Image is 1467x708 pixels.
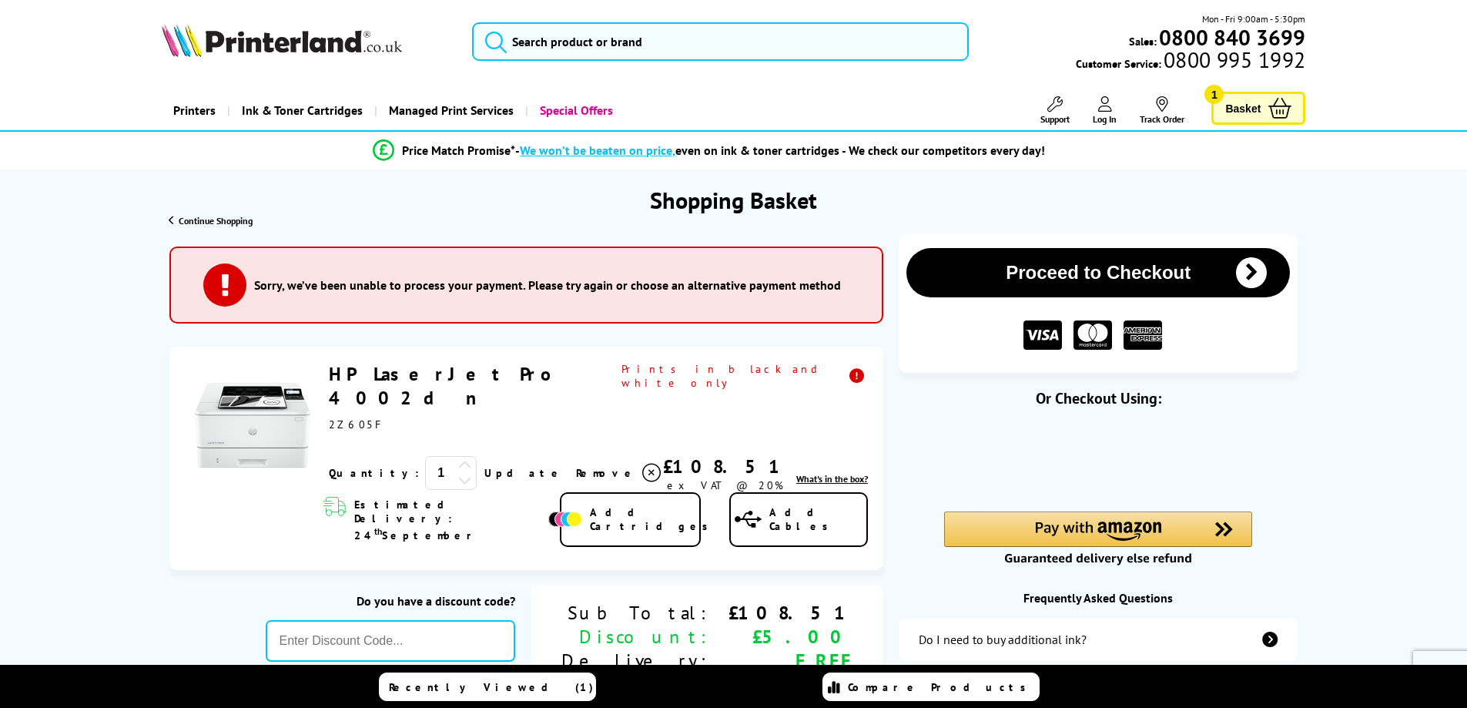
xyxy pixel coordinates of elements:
img: Printerland Logo [162,23,402,57]
div: Or Checkout Using: [899,388,1298,408]
span: Log In [1093,113,1117,125]
span: 0800 995 1992 [1161,52,1305,67]
a: Recently Viewed (1) [379,673,596,701]
a: Update [484,466,564,480]
span: Customer Service: [1076,52,1305,71]
div: FREE [711,649,852,673]
a: Managed Print Services [374,91,525,130]
div: Do I need to buy additional ink? [919,632,1087,647]
span: Ink & Toner Cartridges [242,91,363,130]
span: Sales: [1129,34,1157,49]
div: Delivery: [561,649,711,673]
div: £5.00 [711,625,852,649]
div: Discount: [561,625,711,649]
span: Compare Products [848,680,1034,694]
span: Recently Viewed (1) [389,680,594,694]
img: Add Cartridges [548,512,582,527]
h3: Sorry, we’ve been unable to process your payment. Please try again or choose an alternative payme... [254,277,841,293]
span: Add Cables [769,505,866,533]
a: Track Order [1140,96,1184,125]
span: We won’t be beaten on price, [520,143,675,158]
iframe: PayPal [944,433,1252,485]
span: Add Cartridges [590,505,716,533]
a: lnk_inthebox [796,473,868,485]
input: Enter Discount Code... [266,620,516,662]
li: modal_Promise [126,137,1294,164]
h1: Shopping Basket [650,185,817,215]
span: Basket [1225,98,1261,119]
span: Price Match Promise* [402,143,515,158]
img: HP LaserJet Pro 4002dn [195,367,310,483]
a: Log In [1093,96,1117,125]
img: American Express [1124,320,1162,351]
input: Search product or brand [472,22,969,61]
a: Compare Products [822,673,1040,701]
a: Delete item from your basket [576,461,663,485]
a: HP LaserJet Pro 4002dn [329,362,549,410]
span: Remove [576,466,637,480]
img: MASTER CARD [1073,320,1112,351]
span: 1 [1204,85,1224,104]
span: What's in the box? [796,473,868,485]
span: Quantity: [329,466,419,480]
a: Printerland Logo [162,23,454,60]
div: £108.51 [711,601,852,625]
div: Frequently Asked Questions [899,590,1298,606]
span: Support [1040,113,1070,125]
span: Estimated Delivery: 24 September [354,498,544,542]
div: Sub Total: [561,601,711,625]
span: Prints in black and white only [621,362,868,390]
span: Mon - Fri 9:00am - 5:30pm [1202,12,1305,26]
div: Amazon Pay - Use your Amazon account [944,512,1252,565]
span: Continue Shopping [179,215,253,226]
a: additional-ink [899,618,1298,661]
a: Support [1040,96,1070,125]
div: £108.51 [663,455,787,478]
sup: th [374,525,382,537]
b: 0800 840 3699 [1159,23,1305,52]
div: - even on ink & toner cartridges - We check our competitors every day! [515,143,1045,158]
a: Basket 1 [1211,92,1305,125]
span: 2Z605F [329,418,386,431]
a: Ink & Toner Cartridges [227,91,374,130]
a: Special Offers [525,91,625,130]
span: ex VAT @ 20% [667,478,783,492]
button: Proceed to Checkout [906,248,1290,297]
div: Do you have a discount code? [266,593,516,609]
a: 0800 840 3699 [1157,30,1305,45]
a: Printers [162,91,227,130]
img: VISA [1023,320,1062,351]
a: Continue Shopping [169,215,253,226]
